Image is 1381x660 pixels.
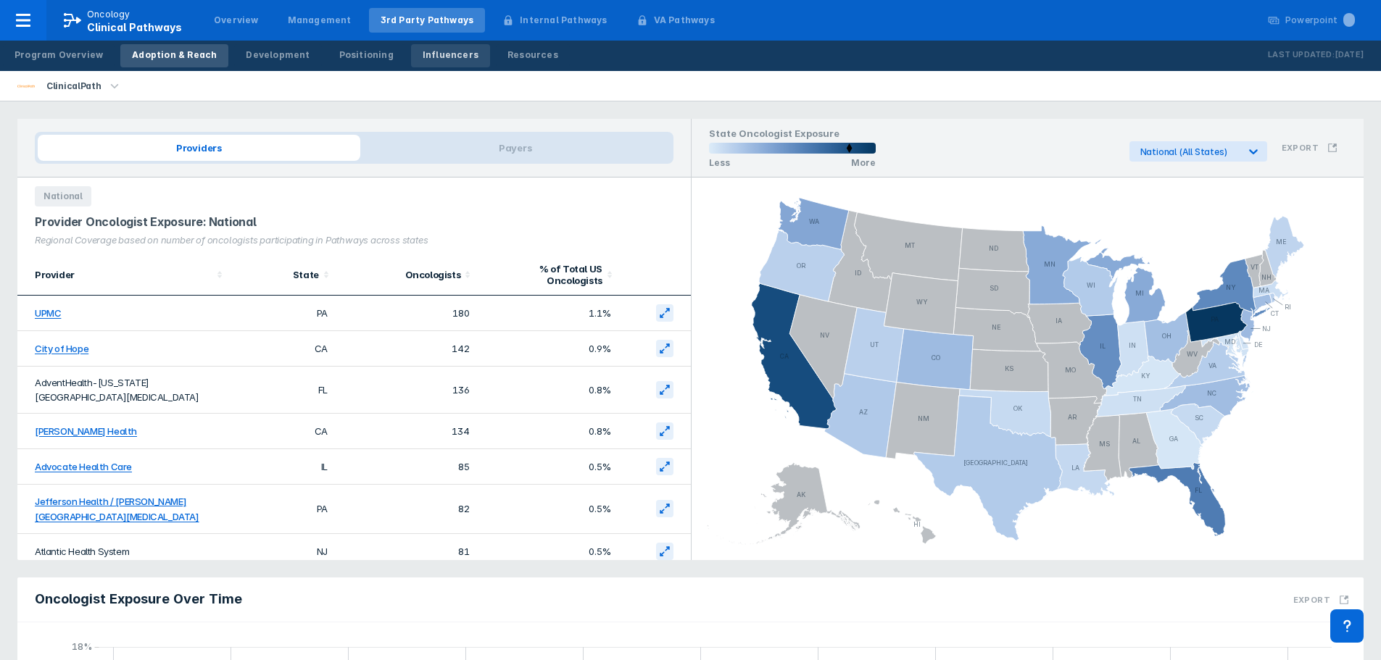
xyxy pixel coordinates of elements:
[35,461,132,473] a: Advocate Health Care
[336,449,478,485] td: 85
[851,157,876,168] p: More
[486,263,602,286] div: % of Total US Oncologists
[17,367,230,414] td: AdventHealth-[US_STATE][GEOGRAPHIC_DATA][MEDICAL_DATA]
[276,8,363,33] a: Management
[336,331,478,367] td: 142
[1293,595,1330,605] h3: Export
[369,8,486,33] a: 3rd Party Pathways
[230,367,336,414] td: FL
[478,414,619,449] td: 0.8%
[411,44,490,67] a: Influencers
[35,590,242,608] span: Oncologist Exposure Over Time
[288,14,352,27] div: Management
[478,296,619,331] td: 1.1%
[1140,146,1238,157] div: National (All States)
[520,14,607,27] div: Internal Pathways
[35,496,199,522] a: Jefferson Health / [PERSON_NAME][GEOGRAPHIC_DATA][MEDICAL_DATA]
[381,14,474,27] div: 3rd Party Pathways
[507,49,558,62] div: Resources
[35,426,137,438] a: [PERSON_NAME] Health
[234,44,321,67] a: Development
[41,76,107,96] div: ClinicalPath
[14,49,103,62] div: Program Overview
[246,49,310,62] div: Development
[1285,583,1358,616] button: Export
[17,78,35,95] img: via-oncology
[345,269,460,280] div: Oncologists
[478,331,619,367] td: 0.9%
[423,49,478,62] div: Influencers
[478,485,619,534] td: 0.5%
[35,308,61,319] a: UPMC
[230,414,336,449] td: CA
[336,367,478,414] td: 136
[339,49,394,62] div: Positioning
[35,343,88,355] a: City of Hope
[35,269,212,280] div: Provider
[654,14,715,27] div: VA Pathways
[230,449,336,485] td: IL
[214,14,259,27] div: Overview
[230,331,336,367] td: CA
[230,296,336,331] td: PA
[230,534,336,569] td: NJ
[1285,14,1355,27] div: Powerpoint
[35,186,91,206] span: National
[709,157,730,168] p: Less
[72,641,92,652] text: 18%
[1335,48,1364,62] p: [DATE]
[35,235,673,246] div: Regional Coverage based on number of oncologists participating in Pathways across states
[239,269,319,280] div: State
[87,8,130,21] p: Oncology
[478,449,619,485] td: 0.5%
[496,44,570,67] a: Resources
[230,485,336,534] td: PA
[336,485,478,534] td: 82
[709,128,876,143] h1: State Oncologist Exposure
[336,534,478,569] td: 81
[336,296,478,331] td: 180
[1268,48,1335,62] p: Last Updated:
[35,215,673,229] div: Provider Oncologist Exposure: National
[17,534,230,569] td: Atlantic Health System
[360,135,671,161] span: Payers
[336,414,478,449] td: 134
[132,49,217,62] div: Adoption & Reach
[120,44,228,67] a: Adoption & Reach
[1273,134,1346,162] button: Export
[328,44,405,67] a: Positioning
[1282,143,1319,153] h3: Export
[3,44,115,67] a: Program Overview
[87,21,182,33] span: Clinical Pathways
[38,135,360,161] span: Providers
[478,534,619,569] td: 0.5%
[202,8,270,33] a: Overview
[478,367,619,414] td: 0.8%
[1330,609,1364,643] div: Contact Support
